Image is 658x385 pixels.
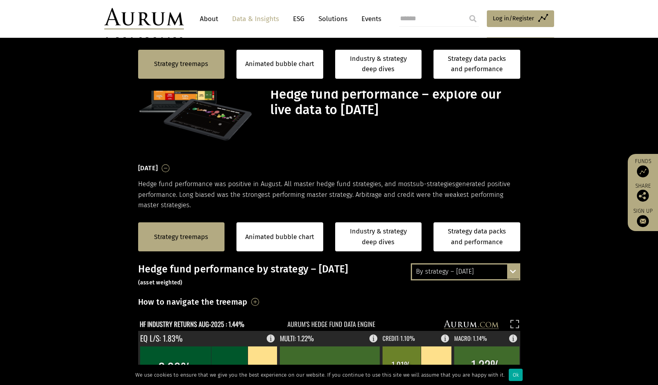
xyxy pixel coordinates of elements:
[196,12,222,26] a: About
[632,208,654,227] a: Sign up
[138,162,158,174] h3: [DATE]
[335,50,422,79] a: Industry & strategy deep dives
[637,215,649,227] img: Sign up to our newsletter
[632,158,654,177] a: Funds
[335,222,422,251] a: Industry & strategy deep dives
[245,59,314,69] a: Animated bubble chart
[433,50,520,79] a: Strategy data packs and performance
[245,232,314,242] a: Animated bubble chart
[289,12,308,26] a: ESG
[637,190,649,202] img: Share this post
[412,264,519,279] div: By strategy – [DATE]
[487,10,554,27] a: Log in/Register
[138,263,520,287] h3: Hedge fund performance by strategy – [DATE]
[270,87,518,118] h1: Hedge fund performance – explore our live data to [DATE]
[465,11,481,27] input: Submit
[413,180,455,188] span: sub-strategies
[154,59,208,69] a: Strategy treemaps
[509,369,523,381] div: Ok
[138,179,520,210] p: Hedge fund performance was positive in August. All master hedge fund strategies, and most generat...
[154,232,208,242] a: Strategy treemaps
[357,12,381,26] a: Events
[228,12,283,26] a: Data & Insights
[138,295,248,309] h3: How to navigate the treemap
[493,14,534,23] span: Log in/Register
[632,183,654,202] div: Share
[433,222,520,251] a: Strategy data packs and performance
[104,8,184,29] img: Aurum
[138,279,183,286] small: (asset weighted)
[637,165,649,177] img: Access Funds
[314,12,351,26] a: Solutions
